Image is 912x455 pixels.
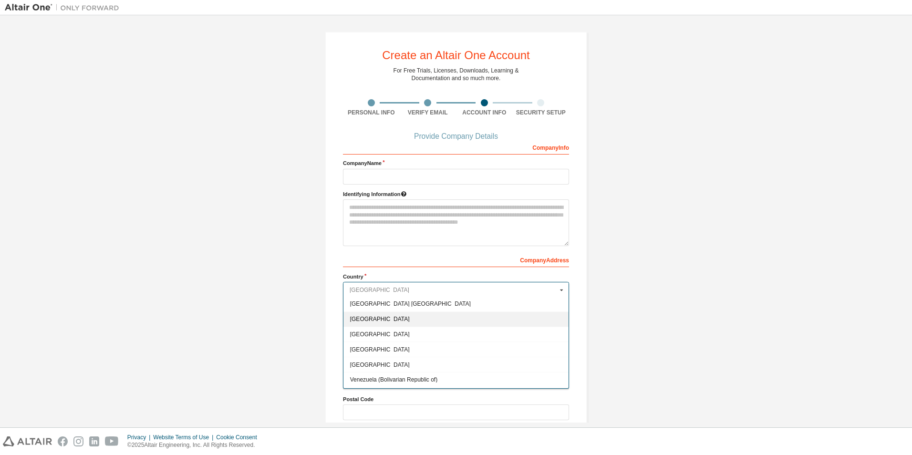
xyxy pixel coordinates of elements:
img: facebook.svg [58,436,68,446]
img: youtube.svg [105,436,119,446]
label: Company Name [343,159,569,167]
img: linkedin.svg [89,436,99,446]
div: Cookie Consent [216,434,262,441]
div: Website Terms of Use [153,434,216,441]
div: Verify Email [400,109,456,116]
div: Security Setup [513,109,570,116]
div: Company Info [343,139,569,155]
span: Venezuela (Bolivarian Republic of) [350,377,562,383]
span: [GEOGRAPHIC_DATA] [350,316,562,322]
span: [GEOGRAPHIC_DATA] [GEOGRAPHIC_DATA] [350,301,562,307]
p: © 2025 Altair Engineering, Inc. All Rights Reserved. [127,441,263,449]
span: [GEOGRAPHIC_DATA] [350,331,562,337]
span: [GEOGRAPHIC_DATA] [350,362,562,368]
div: Personal Info [343,109,400,116]
div: For Free Trials, Licenses, Downloads, Learning & Documentation and so much more. [394,67,519,82]
div: Create an Altair One Account [382,50,530,61]
img: instagram.svg [73,436,83,446]
div: Privacy [127,434,153,441]
img: altair_logo.svg [3,436,52,446]
img: Altair One [5,3,124,12]
span: [GEOGRAPHIC_DATA] [350,347,562,352]
label: Postal Code [343,395,569,403]
label: Please provide any information that will help our support team identify your company. Email and n... [343,190,569,198]
div: Account Info [456,109,513,116]
label: Country [343,273,569,280]
div: Company Address [343,252,569,267]
div: Provide Company Details [343,134,569,139]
